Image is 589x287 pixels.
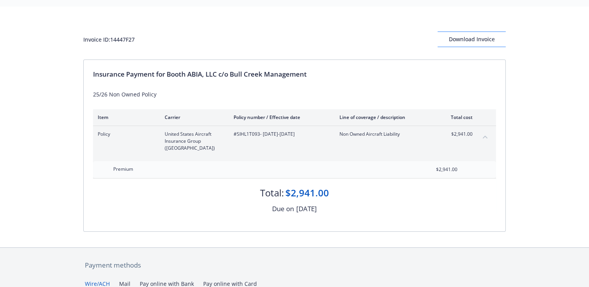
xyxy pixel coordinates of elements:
[285,186,329,199] div: $2,941.00
[98,114,152,121] div: Item
[272,204,294,214] div: Due on
[234,131,327,138] span: #SIHL1T093 - [DATE]-[DATE]
[93,126,496,156] div: PolicyUnited States Aircraft Insurance Group ([GEOGRAPHIC_DATA])#SIHL1T093- [DATE]-[DATE]Non Owne...
[98,131,152,138] span: Policy
[411,164,462,175] input: 0.00
[165,131,221,152] span: United States Aircraft Insurance Group ([GEOGRAPHIC_DATA])
[339,131,431,138] span: Non Owned Aircraft Liability
[443,131,473,138] span: $2,941.00
[443,114,473,121] div: Total cost
[85,260,504,270] div: Payment methods
[165,114,221,121] div: Carrier
[234,114,327,121] div: Policy number / Effective date
[296,204,317,214] div: [DATE]
[479,131,491,143] button: collapse content
[93,69,496,79] div: Insurance Payment for Booth ABIA, LLC c/o Bull Creek Management
[438,31,506,47] button: Download Invoice
[339,114,431,121] div: Line of coverage / description
[93,90,496,98] div: 25/26 Non Owned Policy
[260,186,284,199] div: Total:
[113,166,133,172] span: Premium
[83,35,135,44] div: Invoice ID: 14447F27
